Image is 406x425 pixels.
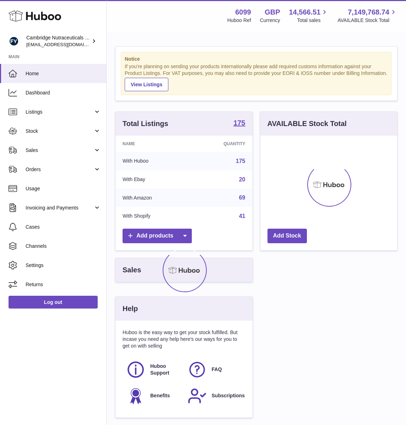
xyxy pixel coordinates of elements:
th: Quantity [190,136,253,152]
strong: Notice [125,56,388,62]
span: Invoicing and Payments [26,205,93,211]
span: Orders [26,166,93,173]
a: Huboo Support [126,360,180,379]
span: Listings [26,109,93,115]
span: Settings [26,262,101,269]
a: View Listings [125,78,168,91]
div: If you're planning on sending your products internationally please add required customs informati... [125,63,388,91]
th: Name [115,136,190,152]
span: Benefits [150,392,170,399]
h3: Sales [123,265,141,275]
td: With Huboo [115,152,190,170]
span: Returns [26,281,101,288]
span: Subscriptions [212,392,245,399]
a: Add Stock [267,229,307,243]
span: Stock [26,128,93,135]
span: Dashboard [26,89,101,96]
span: FAQ [212,366,222,373]
a: 7,149,768.74 AVAILABLE Stock Total [337,7,397,24]
span: 7,149,768.74 [348,7,389,17]
a: Benefits [126,386,180,405]
a: 14,566.51 Total sales [289,7,329,24]
a: Subscriptions [188,386,242,405]
span: Channels [26,243,101,250]
h3: AVAILABLE Stock Total [267,119,347,129]
a: 175 [233,119,245,128]
h3: Help [123,304,138,314]
span: Usage [26,185,101,192]
span: Huboo Support [150,363,180,376]
span: Cases [26,224,101,230]
a: Log out [9,296,98,309]
td: With Ebay [115,170,190,189]
a: 20 [239,176,245,182]
img: huboo@camnutra.com [9,36,19,47]
span: AVAILABLE Stock Total [337,17,397,24]
span: Home [26,70,101,77]
div: Cambridge Nutraceuticals Ltd [26,34,90,48]
span: Total sales [297,17,329,24]
a: FAQ [188,360,242,379]
h3: Total Listings [123,119,168,129]
td: With Amazon [115,189,190,207]
div: Currency [260,17,280,24]
td: With Shopify [115,207,190,225]
a: 69 [239,195,245,201]
span: [EMAIL_ADDRESS][DOMAIN_NAME] [26,42,104,47]
p: Huboo is the easy way to get your stock fulfilled. But incase you need any help here's our ways f... [123,329,245,349]
strong: GBP [265,7,280,17]
strong: 6099 [235,7,251,17]
span: Sales [26,147,93,154]
a: 175 [236,158,245,164]
span: 14,566.51 [289,7,320,17]
div: Huboo Ref [227,17,251,24]
strong: 175 [233,119,245,126]
a: Add products [123,229,192,243]
a: 41 [239,213,245,219]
